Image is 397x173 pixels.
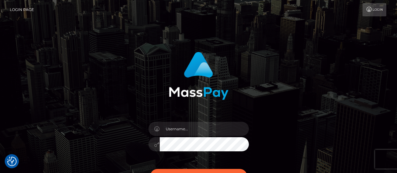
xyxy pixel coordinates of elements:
button: Consent Preferences [7,157,17,166]
input: Username... [160,122,249,136]
img: MassPay Login [169,52,228,100]
img: Revisit consent button [7,157,17,166]
a: Login [362,3,386,16]
a: Login Page [10,3,34,16]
